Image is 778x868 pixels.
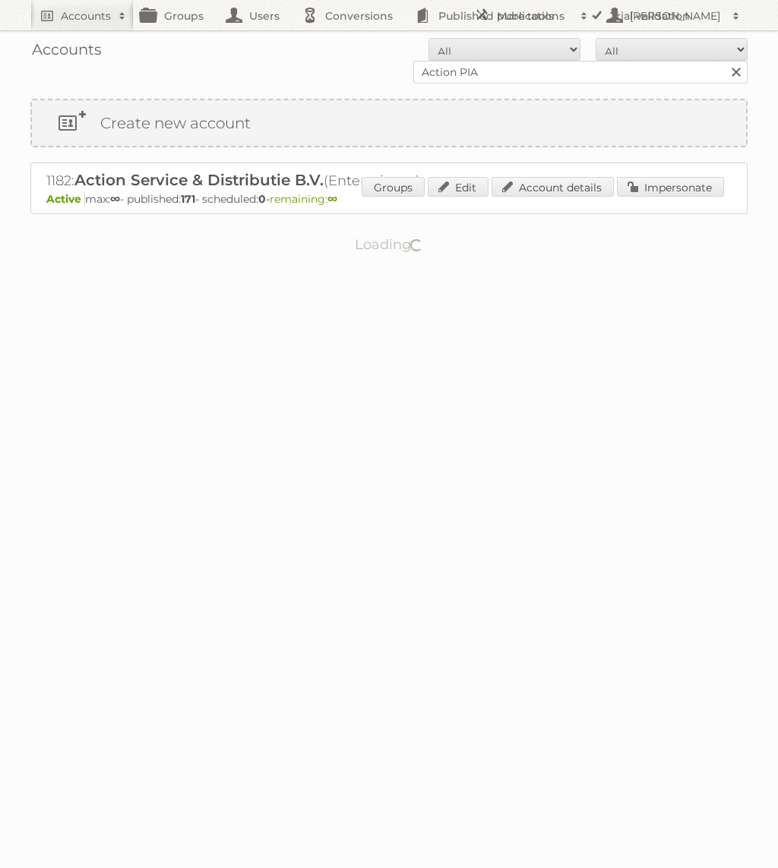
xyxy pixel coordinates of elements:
[362,177,425,197] a: Groups
[258,192,266,206] strong: 0
[74,171,324,189] span: Action Service & Distributie B.V.
[307,229,472,260] p: Loading
[46,171,578,191] h2: 1182: (Enterprise ∞)
[617,177,724,197] a: Impersonate
[492,177,614,197] a: Account details
[428,177,489,197] a: Edit
[32,100,746,146] a: Create new account
[181,192,195,206] strong: 171
[497,8,573,24] h2: More tools
[626,8,725,24] h2: [PERSON_NAME]
[327,192,337,206] strong: ∞
[46,192,85,206] span: Active
[270,192,337,206] span: remaining:
[46,192,732,206] p: max: - published: - scheduled: -
[110,192,120,206] strong: ∞
[61,8,111,24] h2: Accounts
